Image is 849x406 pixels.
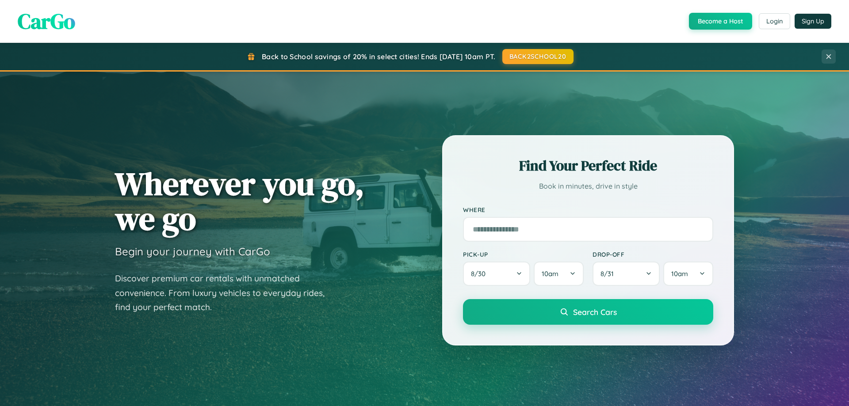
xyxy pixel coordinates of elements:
h1: Wherever you go, we go [115,166,364,236]
span: Search Cars [573,307,617,317]
button: 8/30 [463,262,530,286]
button: 10am [663,262,713,286]
label: Pick-up [463,250,584,258]
span: Back to School savings of 20% in select cities! Ends [DATE] 10am PT. [262,52,495,61]
button: 10am [534,262,584,286]
button: Sign Up [795,14,831,29]
h2: Find Your Perfect Ride [463,156,713,175]
button: BACK2SCHOOL20 [502,49,574,64]
span: 8 / 31 [600,269,618,278]
label: Where [463,206,713,213]
button: Login [759,13,790,29]
button: 8/31 [593,262,660,286]
span: 10am [671,269,688,278]
label: Drop-off [593,250,713,258]
p: Discover premium car rentals with unmatched convenience. From luxury vehicles to everyday rides, ... [115,271,336,315]
span: CarGo [18,7,75,36]
span: 10am [542,269,558,278]
h3: Begin your journey with CarGo [115,245,270,258]
button: Search Cars [463,299,713,325]
button: Become a Host [689,13,752,30]
span: 8 / 30 [471,269,490,278]
p: Book in minutes, drive in style [463,180,713,193]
